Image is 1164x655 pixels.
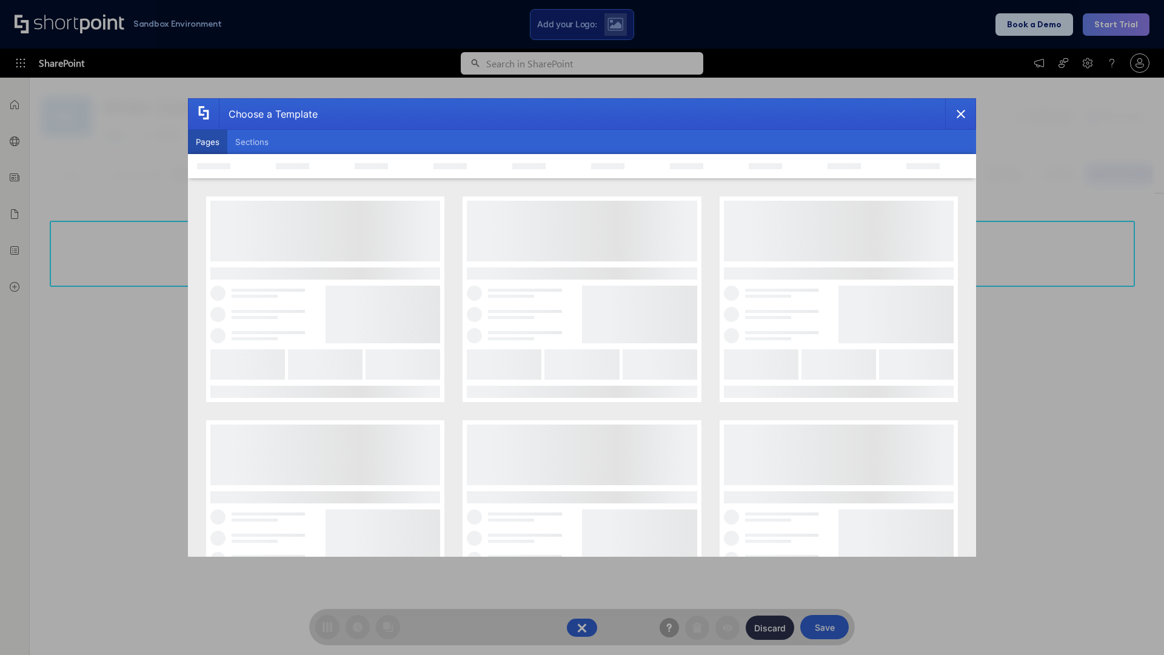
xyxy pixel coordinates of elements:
div: template selector [188,98,976,557]
button: Pages [188,130,227,154]
iframe: Chat Widget [1103,597,1164,655]
div: Choose a Template [219,99,318,129]
button: Sections [227,130,276,154]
